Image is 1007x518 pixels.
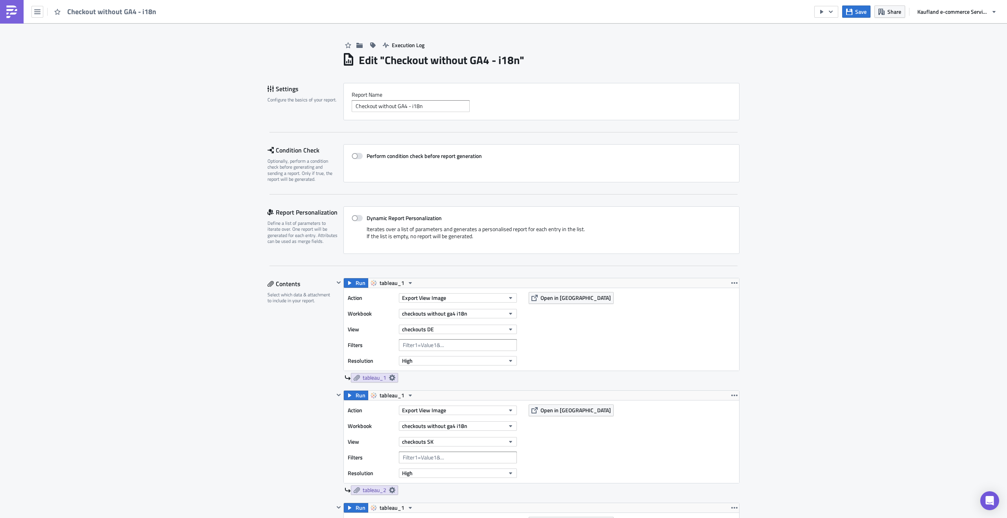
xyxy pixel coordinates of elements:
label: Filters [348,339,395,351]
span: checkouts without ga4 i18n [402,422,467,430]
div: Contents [267,278,334,290]
button: Hide content [334,390,343,400]
a: CZ dashboard [3,39,38,46]
a: tableau_2 [351,485,398,495]
div: Define a list of parameters to iterate over. One report will be generated for each entry. Attribu... [267,220,338,244]
button: Kaufland e-commerce Services GmbH & Co. KG [913,6,1001,18]
span: checkouts DE [402,325,434,333]
body: Rich Text Area. Press ALT-0 for help. [3,3,376,58]
img: PushMetrics [6,6,18,18]
button: Share [874,6,905,18]
strong: Dynamic Report Personalization [367,214,442,222]
span: Export View Image [402,406,446,414]
h1: Edit " Checkout without GA4 - i18n " [359,53,524,67]
a: SK dashboard [3,33,38,39]
div: Report Personalization [267,206,343,218]
span: Open in [GEOGRAPHIC_DATA] [540,406,611,414]
a: DE dashboard [3,27,39,33]
span: Execution Log [392,41,424,49]
button: Open in [GEOGRAPHIC_DATA] [529,404,614,416]
button: Run [344,391,368,400]
span: High [402,356,413,365]
div: Settings [267,83,343,95]
span: Open in [GEOGRAPHIC_DATA] [540,294,611,302]
span: tableau_1 [380,391,404,400]
button: checkouts DE [399,325,517,334]
span: Run [356,278,365,288]
span: High [402,469,413,477]
div: Open Intercom Messenger [980,491,999,510]
input: Filter1=Value1&... [399,452,517,463]
span: Checkout without GA4 - i18n [67,7,157,16]
input: Filter1=Value1&... [399,339,517,351]
button: Run [344,503,368,512]
span: Share [887,7,901,16]
button: tableau_1 [368,391,416,400]
button: High [399,468,517,478]
button: Open in [GEOGRAPHIC_DATA] [529,292,614,304]
button: Hide content [334,278,343,287]
label: Resolution [348,355,395,367]
label: Resolution [348,467,395,479]
label: Action [348,404,395,416]
button: High [399,356,517,366]
div: Iterates over a list of parameters and generates a personalised report for each entry in the list... [352,226,731,246]
label: Workbook [348,420,395,432]
p: Checkout without GA4 for DE and SK storefront [3,3,376,9]
button: Run [344,278,368,288]
button: Export View Image [399,293,517,303]
button: tableau_1 [368,278,416,288]
button: tableau_1 [368,503,416,512]
a: tableau_1 [351,373,398,382]
span: Kaufland e-commerce Services GmbH & Co. KG [917,7,988,16]
span: tableau_1 [380,503,404,512]
span: Export View Image [402,294,446,302]
button: checkouts SK [399,437,517,446]
button: Export View Image [399,406,517,415]
label: Filters [348,452,395,463]
label: Action [348,292,395,304]
label: View [348,323,395,335]
p: By analysing the user purchase data stored in both our data warehouse and GA4 data, this dashboar... [3,12,376,24]
div: Condition Check [267,144,343,156]
label: Report Nam﻿e [352,91,731,98]
span: tableau_1 [380,278,404,288]
label: Workbook [348,308,395,320]
span: tableau_1 [363,374,386,381]
span: Save [855,7,867,16]
a: PL dashboard [3,46,37,52]
span: checkouts without ga4 i18n [402,309,467,318]
div: Configure the basics of your report. [267,97,338,103]
button: Hide content [334,503,343,512]
span: Run [356,391,365,400]
div: Select which data & attachment to include in your report. [267,292,334,304]
button: checkouts without ga4 i18n [399,309,517,318]
div: Optionally, perform a condition check before generating and sending a report. Only if true, the r... [267,158,338,182]
label: View [348,436,395,448]
a: AT [GEOGRAPHIC_DATA] [3,52,68,58]
span: checkouts SK [402,437,433,446]
button: Execution Log [379,39,428,51]
span: Run [356,503,365,512]
button: checkouts without ga4 i18n [399,421,517,431]
button: Save [842,6,871,18]
strong: Perform condition check before report generation [367,152,482,160]
span: tableau_2 [363,487,386,494]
